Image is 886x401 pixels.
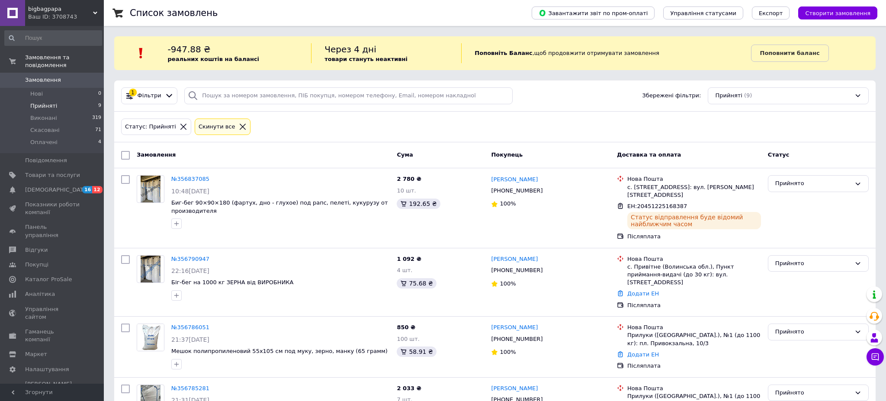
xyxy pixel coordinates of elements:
a: №356785281 [171,385,209,391]
span: № [171,385,209,391]
input: Пошук [4,30,102,46]
img: Фото товару [137,324,164,351]
span: 0 [98,90,101,98]
a: Створити замовлення [790,10,877,16]
span: № [171,176,209,182]
span: Прийняті [715,92,742,100]
div: Нова Пошта [627,385,761,392]
span: Управління статусами [670,10,736,16]
span: ЕН: [627,203,687,209]
span: № [171,256,209,262]
span: Товари та послуги [25,171,80,179]
img: Фото товару [141,176,161,202]
span: Оплачені [30,138,58,146]
button: Завантажити звіт по пром-оплаті [532,6,655,19]
span: Відгуки [25,246,48,254]
span: Панель управління [25,223,80,239]
span: 319 [92,114,101,122]
span: Фільтри [138,92,161,100]
div: Післяплата [627,233,761,241]
div: Прийнято [775,179,851,188]
div: Нова Пошта [627,324,761,331]
span: Через 4 дні [324,44,376,55]
span: Cума [397,151,413,158]
div: Cкинути все [197,122,237,132]
div: 75.68 ₴ [397,278,436,289]
a: Фото товару [137,255,164,283]
span: Покупець [491,151,523,158]
span: Статус [768,151,790,158]
span: 356785281 [177,385,209,391]
span: Показники роботи компанії [25,201,80,216]
div: Прийнято [775,327,851,337]
span: 10:48[DATE] [171,188,209,195]
div: Прилуки ([GEOGRAPHIC_DATA].), №1 (до 1100 кг): пл. Привокзальна, 10/3 [627,331,761,347]
span: 356790947 [177,256,209,262]
a: [PERSON_NAME] [491,176,538,184]
input: Пошук за номером замовлення, ПІБ покупця, номером телефону, Email, номером накладної [184,87,513,104]
a: №356790947 [171,256,209,262]
div: с. Привітне (Волинська обл.), Пункт приймання-видачі (до 30 кг): вул. [STREET_ADDRESS] [627,263,761,287]
span: Налаштування [25,366,69,373]
span: [PHONE_NUMBER] [491,187,543,194]
span: 356837085 [177,176,209,182]
span: Каталог ProSale [25,276,72,283]
span: 2 780 ₴ [397,176,421,182]
span: Нові [30,90,43,98]
div: 1 [129,89,137,96]
div: Нова Пошта [627,255,761,263]
span: 4 [98,138,101,146]
div: Прийнято [775,388,851,398]
div: с. [STREET_ADDRESS]: вул. [PERSON_NAME][STREET_ADDRESS] [627,183,761,199]
span: № [171,324,209,330]
div: Нова Пошта [627,175,761,183]
span: Завантажити звіт по пром-оплаті [539,9,648,17]
button: Експорт [752,6,790,19]
span: Доставка та оплата [617,151,681,158]
span: Створити замовлення [805,10,870,16]
span: 4 шт. [397,267,412,273]
div: Ваш ID: 3708743 [28,13,104,21]
span: 21:37[DATE] [171,336,209,343]
span: Замовлення [137,151,176,158]
a: [PERSON_NAME] [491,385,538,393]
span: 100% [500,349,516,355]
span: Виконані [30,114,57,122]
span: 100 шт. [397,336,420,342]
a: Биг-бег 90×90×180 (фартух, дно - глухое) под рапс, пелеті, кукурузу от производителя [171,199,388,214]
a: №356786051 [171,324,209,330]
div: Статус відправлення буде відомий найближчим часом [627,212,761,229]
span: Збережені фільтри: [642,92,701,100]
img: :exclamation: [135,47,148,60]
span: Управління сайтом [25,305,80,321]
span: 20451225168387 [637,203,687,209]
span: Гаманець компанії [25,328,80,343]
span: bigbagpapa [28,5,93,13]
button: Управління статусами [663,6,743,19]
a: Додати ЕН [627,351,659,358]
b: товари стануть неактивні [324,56,408,62]
a: Фото товару [137,175,164,203]
span: 71 [95,126,101,134]
img: Фото товару [141,256,161,282]
a: [PERSON_NAME] [491,324,538,332]
b: Поповніть Баланс [475,50,532,56]
a: Біг-бег на 1000 кг ЗЕРНА від ВИРОБНИКА [171,279,294,286]
span: [PHONE_NUMBER] [491,336,543,342]
button: Чат з покупцем [867,348,884,366]
span: 12 [92,186,102,193]
span: 100% [500,280,516,287]
b: Поповнити баланс [760,50,820,56]
span: Скасовані [30,126,60,134]
h1: Список замовлень [130,8,218,18]
span: Маркет [25,350,47,358]
b: реальних коштів на балансі [168,56,260,62]
span: 850 ₴ [397,324,415,330]
a: №356837085 [171,176,209,182]
span: 1 092 ₴ [397,256,421,262]
span: Експорт [759,10,783,16]
div: Прийнято [775,259,851,268]
div: Післяплата [627,302,761,309]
